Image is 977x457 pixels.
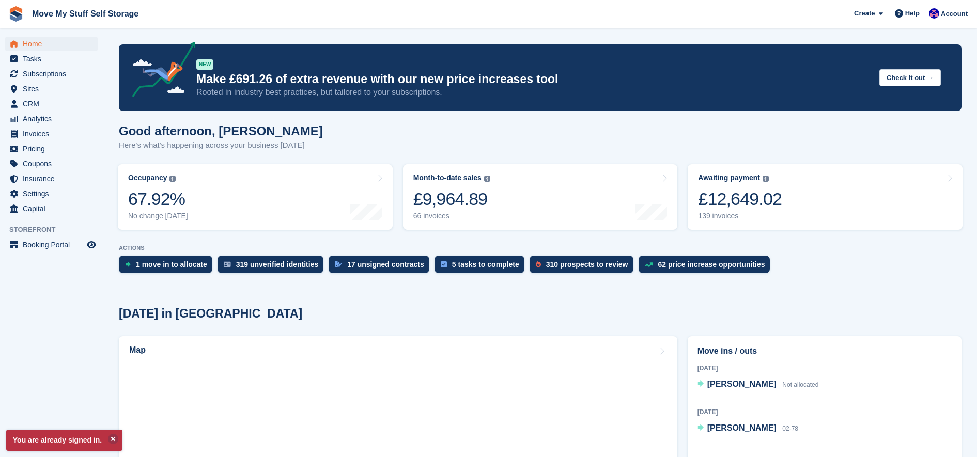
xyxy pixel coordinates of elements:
h2: Map [129,345,146,355]
div: Awaiting payment [698,174,760,182]
a: 310 prospects to review [530,256,639,278]
span: Tasks [23,52,85,66]
img: Jade Whetnall [929,8,939,19]
div: [DATE] [697,407,952,417]
span: 02-78 [782,425,798,432]
div: No change [DATE] [128,212,188,220]
a: menu [5,141,98,156]
p: Make £691.26 of extra revenue with our new price increases tool [196,72,871,87]
div: 62 price increase opportunities [658,260,765,269]
a: Occupancy 67.92% No change [DATE] [118,164,393,230]
span: Analytics [23,112,85,126]
span: Subscriptions [23,67,85,81]
a: Preview store [85,239,98,251]
a: 5 tasks to complete [435,256,530,278]
span: Pricing [23,141,85,156]
a: [PERSON_NAME] Not allocated [697,378,819,391]
a: 62 price increase opportunities [639,256,776,278]
a: menu [5,238,98,252]
span: [PERSON_NAME] [707,423,777,432]
div: 66 invoices [413,212,490,220]
a: 17 unsigned contracts [329,256,435,278]
p: Here's what's happening across your business [DATE] [119,139,323,151]
h2: [DATE] in [GEOGRAPHIC_DATA] [119,307,302,321]
img: icon-info-grey-7440780725fd019a000dd9b08b2336e03edf1995a4989e88bcd33f0948082b44.svg [484,176,490,182]
span: Sites [23,82,85,96]
div: 319 unverified identities [236,260,319,269]
span: Create [854,8,875,19]
a: menu [5,67,98,81]
div: [DATE] [697,364,952,373]
div: Occupancy [128,174,167,182]
div: 5 tasks to complete [452,260,519,269]
span: Booking Portal [23,238,85,252]
img: stora-icon-8386f47178a22dfd0bd8f6a31ec36ba5ce8667c1dd55bd0f319d3a0aa187defe.svg [8,6,24,22]
a: menu [5,201,98,216]
div: 310 prospects to review [546,260,628,269]
img: icon-info-grey-7440780725fd019a000dd9b08b2336e03edf1995a4989e88bcd33f0948082b44.svg [169,176,176,182]
a: menu [5,112,98,126]
img: contract_signature_icon-13c848040528278c33f63329250d36e43548de30e8caae1d1a13099fd9432cc5.svg [335,261,342,267]
a: menu [5,97,98,111]
p: You are already signed in. [6,430,122,451]
span: Coupons [23,156,85,171]
a: Awaiting payment £12,649.02 139 invoices [688,164,963,230]
img: price-adjustments-announcement-icon-8257ccfd72463d97f412b2fc003d46551f7dbcb40ab6d574587a9cd5c0d94... [123,42,196,101]
h1: Good afternoon, [PERSON_NAME] [119,124,323,138]
h2: Move ins / outs [697,345,952,357]
a: Move My Stuff Self Storage [28,5,143,22]
a: Month-to-date sales £9,964.89 66 invoices [403,164,678,230]
div: 139 invoices [698,212,782,220]
div: £12,649.02 [698,188,782,210]
div: 17 unsigned contracts [347,260,424,269]
span: Capital [23,201,85,216]
span: Storefront [9,225,103,235]
button: Check it out → [879,69,941,86]
span: Home [23,37,85,51]
span: [PERSON_NAME] [707,380,777,388]
span: Account [941,9,968,19]
span: CRM [23,97,85,111]
p: ACTIONS [119,245,962,251]
p: Rooted in industry best practices, but tailored to your subscriptions. [196,87,871,98]
span: Invoices [23,127,85,141]
a: menu [5,156,98,171]
div: NEW [196,59,213,70]
img: task-75834270c22a3079a89374b754ae025e5fb1db73e45f91037f5363f120a921f8.svg [441,261,447,267]
div: 67.92% [128,188,188,210]
a: menu [5,37,98,51]
span: Insurance [23,171,85,186]
span: Settings [23,186,85,201]
span: Not allocated [782,381,818,388]
img: price_increase_opportunities-93ffe204e8149a01c8c9dc8f82e8f89637d9d84a8eef4429ea346261dce0b2c0.svg [645,262,653,267]
a: 319 unverified identities [218,256,329,278]
div: Month-to-date sales [413,174,482,182]
a: menu [5,52,98,66]
a: menu [5,171,98,186]
div: 1 move in to allocate [136,260,207,269]
a: menu [5,127,98,141]
img: move_ins_to_allocate_icon-fdf77a2bb77ea45bf5b3d319d69a93e2d87916cf1d5bf7949dd705db3b84f3ca.svg [125,261,131,267]
a: [PERSON_NAME] 02-78 [697,422,798,435]
img: prospect-51fa495bee0391a8d652442698ab0144808aea92771e9ea1ae160a38d050c398.svg [536,261,541,267]
img: verify_identity-adf6edd0f0f0b5bbfe63781bf79b02c33cf7c696d77639b501bdc392416b5a36.svg [224,261,231,267]
a: menu [5,82,98,96]
a: menu [5,186,98,201]
img: icon-info-grey-7440780725fd019a000dd9b08b2336e03edf1995a4989e88bcd33f0948082b44.svg [763,176,769,182]
span: Help [905,8,920,19]
a: 1 move in to allocate [119,256,218,278]
div: £9,964.89 [413,188,490,210]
